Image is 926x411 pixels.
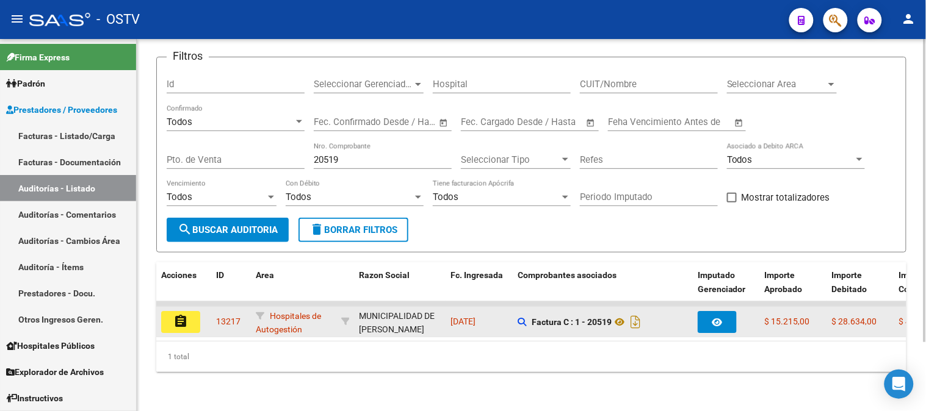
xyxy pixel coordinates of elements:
span: Explorador de Archivos [6,365,104,379]
datatable-header-cell: Area [251,262,336,316]
span: Acciones [161,270,197,280]
span: Todos [167,116,192,127]
span: [DATE] [450,316,476,326]
input: End date [364,116,424,127]
mat-icon: menu [10,12,24,26]
span: Seleccionar Gerenciador [314,79,413,90]
span: Padrón [6,77,45,90]
div: - 30681618089 [359,309,441,335]
datatable-header-cell: Comprobantes asociados [513,262,693,316]
span: Hospitales de Autogestión [256,311,321,335]
button: Buscar Auditoria [167,218,289,242]
span: Hospitales Públicos [6,339,95,352]
button: Borrar Filtros [298,218,408,242]
span: $ 15.215,00 [765,316,810,326]
span: Area [256,270,274,280]
button: Open calendar [732,116,747,130]
span: Buscar Auditoria [178,224,278,235]
div: 1 total [156,341,906,372]
span: Todos [727,154,753,165]
span: Instructivos [6,391,63,405]
div: Open Intercom Messenger [884,370,914,399]
div: MUNICIPALIDAD DE [PERSON_NAME] [359,309,441,337]
input: Start date [314,116,353,127]
datatable-header-cell: Imputado Gerenciador [693,262,760,316]
span: Firma Express [6,51,70,64]
datatable-header-cell: Acciones [156,262,211,316]
datatable-header-cell: Importe Aprobado [760,262,827,316]
span: Imputado Gerenciador [698,270,746,294]
button: Open calendar [437,116,451,130]
span: Importe Aprobado [765,270,803,294]
strong: Factura C : 1 - 20519 [532,317,612,327]
span: Importe Debitado [832,270,867,294]
button: Open calendar [584,116,598,130]
span: Todos [167,191,192,202]
i: Descargar documento [628,312,643,332]
span: 13217 [216,316,241,326]
span: Todos [433,191,458,202]
input: End date [512,116,571,127]
span: Todos [286,191,311,202]
span: Borrar Filtros [309,224,397,235]
datatable-header-cell: Importe Debitado [827,262,894,316]
mat-icon: search [178,222,192,237]
span: Mostrar totalizadores [742,190,830,205]
span: $ 28.634,00 [832,316,877,326]
span: ID [216,270,224,280]
datatable-header-cell: ID [211,262,251,316]
span: Razon Social [359,270,410,280]
span: Prestadores / Proveedores [6,103,117,116]
input: Start date [461,116,501,127]
span: Fc. Ingresada [450,270,503,280]
span: Comprobantes asociados [518,270,617,280]
mat-icon: assignment [173,314,188,329]
datatable-header-cell: Razon Social [354,262,446,316]
mat-icon: delete [309,222,324,237]
datatable-header-cell: Fc. Ingresada [446,262,513,316]
mat-icon: person [902,12,916,26]
span: Seleccionar Tipo [461,154,560,165]
span: Seleccionar Area [727,79,826,90]
h3: Filtros [167,48,209,65]
span: - OSTV [96,6,140,33]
